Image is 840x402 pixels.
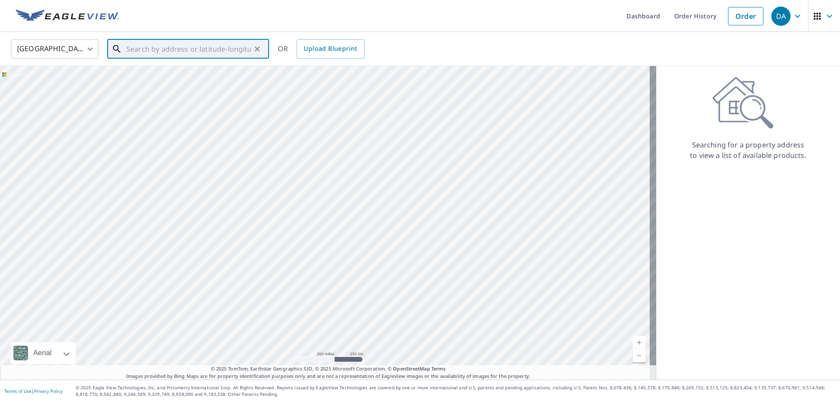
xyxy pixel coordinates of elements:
[34,388,63,394] a: Privacy Policy
[10,342,76,364] div: Aerial
[11,37,98,61] div: [GEOGRAPHIC_DATA]
[4,388,63,394] p: |
[633,336,646,349] a: Current Level 5, Zoom In
[728,7,763,25] a: Order
[76,385,836,398] p: © 2025 Eagle View Technologies, Inc. and Pictometry International Corp. All Rights Reserved. Repo...
[16,10,119,23] img: EV Logo
[126,37,251,61] input: Search by address or latitude-longitude
[633,349,646,362] a: Current Level 5, Zoom Out
[431,365,446,372] a: Terms
[393,365,430,372] a: OpenStreetMap
[31,342,54,364] div: Aerial
[278,39,364,59] div: OR
[304,43,357,54] span: Upload Blueprint
[297,39,364,59] a: Upload Blueprint
[4,388,31,394] a: Terms of Use
[251,43,263,55] button: Clear
[771,7,791,26] div: DA
[689,140,807,161] p: Searching for a property address to view a list of available products.
[211,365,446,373] span: © 2025 TomTom, Earthstar Geographics SIO, © 2025 Microsoft Corporation, ©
